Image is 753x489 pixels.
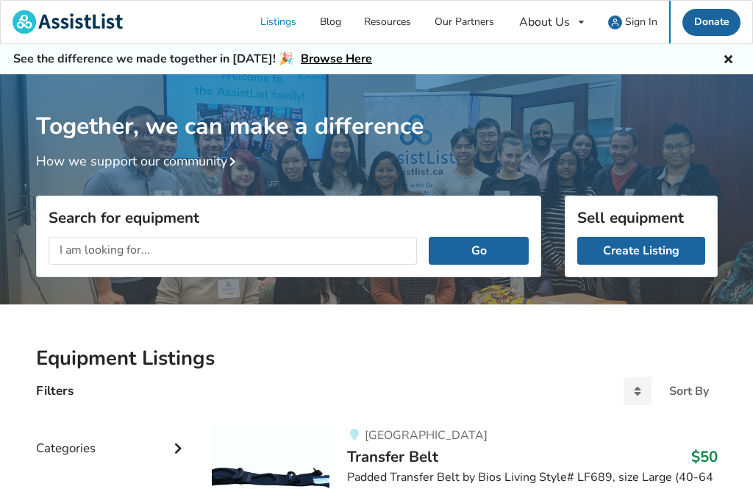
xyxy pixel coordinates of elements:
[423,1,506,43] a: Our Partners
[608,15,622,29] img: user icon
[13,10,123,34] img: assistlist-logo
[365,427,488,443] span: [GEOGRAPHIC_DATA]
[669,385,709,397] div: Sort By
[347,446,438,467] span: Transfer Belt
[429,237,528,265] button: Go
[301,51,372,67] a: Browse Here
[36,152,242,170] a: How we support our community
[49,208,529,227] h3: Search for equipment
[353,1,424,43] a: Resources
[625,15,657,29] span: Sign In
[577,208,705,227] h3: Sell equipment
[36,346,718,371] h2: Equipment Listings
[49,237,418,265] input: I am looking for...
[36,411,189,463] div: Categories
[36,74,718,141] h1: Together, we can make a difference
[682,9,741,36] a: Donate
[308,1,353,43] a: Blog
[577,237,705,265] a: Create Listing
[36,382,74,399] h4: Filters
[13,51,372,67] h5: See the difference we made together in [DATE]! 🎉
[249,1,309,43] a: Listings
[597,1,670,43] a: user icon Sign In
[519,16,570,28] div: About Us
[691,447,718,466] h3: $50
